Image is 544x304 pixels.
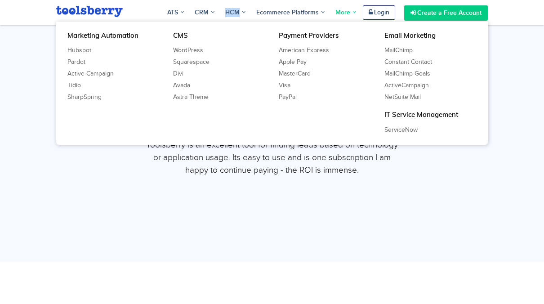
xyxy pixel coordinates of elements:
[56,139,488,181] p: Toolsberry is an excellent tool for finding leads based on technology or application usage. Its e...
[272,56,378,68] a: Apple Pay
[378,68,483,80] a: MailChimp Goals
[166,68,272,80] a: Divi
[404,5,488,21] a: Create a Free Account
[166,80,272,91] a: Avada
[378,45,483,56] a: MailChimp
[378,110,458,119] li: IT Service Management
[225,8,245,17] span: HCM
[378,56,483,68] a: Constant Contact
[61,45,166,56] a: Hubspot
[166,56,272,68] a: Squarespace
[61,56,166,68] a: Pardot
[272,68,378,80] a: MasterCard
[272,80,378,91] a: Visa
[195,8,214,17] span: CRM
[61,31,138,40] li: Marketing Automation
[61,68,166,80] a: Active Campaign
[272,31,339,40] li: Payment Providers
[272,91,378,103] a: PayPal
[166,91,272,103] a: Astra Theme
[167,8,184,17] span: ATS
[363,5,395,20] a: Login
[335,9,356,16] span: More
[166,45,272,56] a: WordPress
[378,124,483,136] a: ServiceNow
[56,6,123,17] img: Toolsberry
[378,91,483,103] a: NetSuite Mail
[61,80,166,91] a: Tidio
[272,45,378,56] a: American Express
[166,31,188,40] li: CMS
[378,31,436,40] li: Email Marketing
[256,8,325,17] span: Ecommerce Platforms
[61,91,166,103] a: SharpSpring
[378,80,483,91] a: ActiveCampaign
